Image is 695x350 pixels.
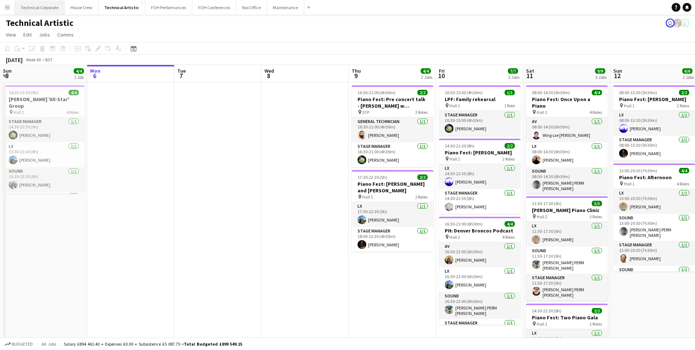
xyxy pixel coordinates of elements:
h3: LPF: Family rehearsal [439,96,521,103]
span: Hall 1 [13,109,24,115]
span: 16:30-23:00 (6h30m) [445,221,483,227]
h1: Technical Artistic [6,18,73,28]
span: 2 Roles [415,109,428,115]
span: Budgeted [12,342,33,347]
app-card-role: LX1/108:00-14:30 (6h30m)[PERSON_NAME] [526,142,608,167]
div: 17:30-22:30 (5h)2/2Piano Fest: [PERSON_NAME] and [PERSON_NAME] Hall 12 RolesLX1/117:30-22:30 (5h)... [352,170,433,252]
span: 4 Roles [590,109,602,115]
app-card-role: Sound1/1 [613,266,695,291]
h3: [PERSON_NAME] 'All-Star' Group [3,96,85,109]
span: 13:00-20:30 (7h30m) [619,168,657,173]
span: Jobs [39,31,50,38]
span: 9/9 [595,68,605,74]
a: Comms [54,30,77,39]
h3: Piano Fest: Two Piano Gala [526,314,608,321]
app-card-role: Stage Manager1/113:00-20:30 (7h30m)[PERSON_NAME] [613,241,695,266]
span: Hall 1 [624,103,634,108]
app-card-role: AV1/116:30-23:00 (6h30m)[PERSON_NAME] [439,242,521,267]
app-card-role: Stage Manager1/114:30-22:30 (8h)[PERSON_NAME] [439,189,521,214]
app-card-role: LX1/113:00-20:30 (7h30m)[PERSON_NAME] [613,189,695,214]
span: 10:30-15:00 (4h30m) [445,90,483,95]
app-card-role: LX1/115:30-23:30 (8h)[PERSON_NAME] [3,142,85,167]
span: 2/2 [505,143,515,149]
button: FOH Performances [145,0,192,15]
app-card-role: LX1/108:00-13:30 (5h30m)[PERSON_NAME] [613,111,695,136]
span: 5 [2,72,12,80]
span: 11:30-17:30 (6h) [532,201,561,206]
span: 4/4 [74,68,84,74]
span: 8 [263,72,274,80]
span: Sun [613,68,622,74]
span: 1 Role [504,103,515,108]
span: 4 Roles [677,181,689,186]
span: Wed [265,68,274,74]
app-card-role: Sound1/1 [3,192,85,219]
span: 6/6 [682,68,692,74]
span: 11 [525,72,534,80]
span: 4/4 [505,221,515,227]
app-job-card: 14:30-22:30 (8h)2/2Piano Fest: [PERSON_NAME] Hall 12 RolesLX1/114:30-22:30 (8h)[PERSON_NAME]Stage... [439,139,521,214]
span: 1/1 [505,90,515,95]
app-user-avatar: Liveforce Admin [666,19,675,27]
span: 14:30-22:30 (8h) [532,308,561,314]
span: Total Budgeted £899 549.15 [184,341,242,347]
div: 2 Jobs [683,74,694,80]
app-card-role: LX1/116:30-23:00 (6h30m)[PERSON_NAME] [439,267,521,292]
span: 4 Roles [66,109,79,115]
span: STP [362,109,369,115]
div: 1 Job [74,74,84,80]
span: 14:30-22:30 (8h) [445,143,474,149]
h3: Piano Fest: [PERSON_NAME] [613,96,695,103]
div: 08:00-14:30 (6h30m)4/4Piano Fest: Once Upon a Piano Hall 14 RolesAV1/108:00-14:30 (6h30m)Wing sze... [526,85,608,193]
span: 2 Roles [502,156,515,162]
app-card-role: Stage Manager1/116:30-21:00 (4h30m)[PERSON_NAME] [352,142,433,167]
h3: Piano Fest: Once Upon a Piano [526,96,608,109]
h3: Piano Fest: Afternoon [613,174,695,181]
span: 4 Roles [502,234,515,240]
h3: PH: Denver Broncos Podcast [439,227,521,234]
span: 08:00-14:30 (6h30m) [532,90,570,95]
div: 11:30-17:30 (6h)3/3[PERSON_NAME] Piano Clinic Hall 23 RolesLX1/111:30-17:30 (6h)[PERSON_NAME]Soun... [526,196,608,301]
span: Hall 1 [537,321,547,327]
span: 4/4 [679,168,689,173]
app-card-role: LX1/117:30-22:30 (5h)[PERSON_NAME] [352,202,433,227]
div: 08:00-13:30 (5h30m)2/2Piano Fest: [PERSON_NAME] Hall 12 RolesLX1/108:00-13:30 (5h30m)[PERSON_NAME... [613,85,695,161]
h3: Piano Fest: [PERSON_NAME] [439,149,521,156]
div: 3 Jobs [595,74,607,80]
span: 2 Roles [590,321,602,327]
div: BST [45,57,53,62]
button: House Crew [65,0,99,15]
span: 17:30-22:30 (5h) [358,174,387,180]
app-card-role: Stage Manager1/114:30-23:30 (9h)[PERSON_NAME] [3,118,85,142]
div: 16:30-23:00 (6h30m)4/4PH: Denver Broncos Podcast Hall 24 RolesAV1/116:30-23:00 (6h30m)[PERSON_NAM... [439,217,521,325]
span: Hall 2 [449,234,460,240]
div: [DATE] [6,56,23,64]
app-job-card: 10:30-15:00 (4h30m)1/1LPF: Family rehearsal Hall 11 RoleStage Manager1/110:30-15:00 (4h30m)[PERSO... [439,85,521,136]
span: Hall 1 [449,103,460,108]
app-card-role: Sound1/111:30-17:30 (6h)[PERSON_NAME] PERM [PERSON_NAME] [526,247,608,274]
span: 2 Roles [415,194,428,200]
span: 2/2 [417,174,428,180]
app-card-role: LX1/111:30-17:30 (6h)[PERSON_NAME] [526,222,608,247]
app-card-role: LX1/114:30-22:30 (8h)[PERSON_NAME] [439,164,521,189]
span: 3 Roles [590,214,602,219]
app-card-role: Stage Manager1/1 [439,319,521,344]
app-card-role: AV1/108:00-14:30 (6h30m)Wing sze [PERSON_NAME] [526,118,608,142]
a: View [3,30,19,39]
button: Technical Artistic [99,0,145,15]
h3: Piano Fest: Pre concert talk - [PERSON_NAME] w [PERSON_NAME] and [PERSON_NAME] [352,96,433,109]
a: Jobs [36,30,53,39]
app-card-role: Stage Manager1/108:00-13:30 (5h30m)[PERSON_NAME] [613,136,695,161]
span: 2 Roles [677,103,689,108]
span: Sun [3,68,12,74]
a: Edit [20,30,35,39]
span: Mon [90,68,100,74]
span: View [6,31,16,38]
span: Week 40 [24,57,42,62]
span: 2/2 [592,308,602,314]
span: Hall 1 [624,181,634,186]
h3: [PERSON_NAME] Piano Clinic [526,207,608,214]
app-job-card: 13:00-20:30 (7h30m)4/4Piano Fest: Afternoon Hall 14 RolesLX1/113:00-20:30 (7h30m)[PERSON_NAME]Sou... [613,164,695,272]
